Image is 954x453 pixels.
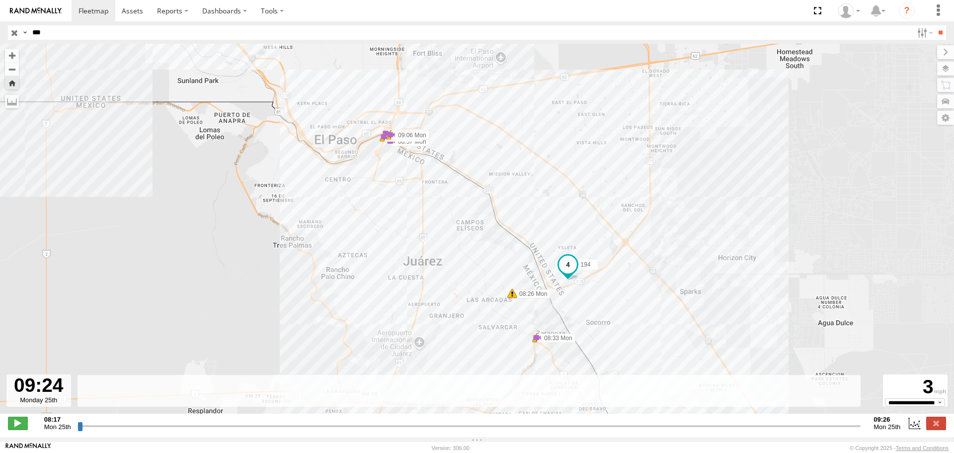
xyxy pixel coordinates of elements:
[387,129,425,138] label: 09:03 Mon
[5,62,19,76] button: Zoom out
[926,417,946,430] label: Close
[44,423,71,431] span: Mon 25th Aug 2025
[537,334,575,343] label: 08:33 Mon
[8,417,28,430] label: Play/Stop
[385,133,423,142] label: 09:01 Mon
[913,25,935,40] label: Search Filter Options
[884,376,946,398] div: 3
[44,416,71,423] strong: 08:17
[874,423,900,431] span: Mon 25th Aug 2025
[5,49,19,62] button: Zoom in
[5,76,19,90] button: Zoom Home
[835,3,864,18] div: Jonathan Ramirez
[581,261,591,268] span: 194
[874,416,900,423] strong: 09:26
[5,94,19,108] label: Measure
[391,131,429,140] label: 09:06 Mon
[899,3,915,19] i: ?
[512,289,551,298] label: 08:26 Mon
[391,137,429,146] label: 08:57 Mon
[21,25,29,40] label: Search Query
[850,445,949,451] div: © Copyright 2025 -
[10,7,62,14] img: rand-logo.svg
[5,443,51,453] a: Visit our Website
[896,445,949,451] a: Terms and Conditions
[937,111,954,125] label: Map Settings
[432,445,470,451] div: Version: 306.00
